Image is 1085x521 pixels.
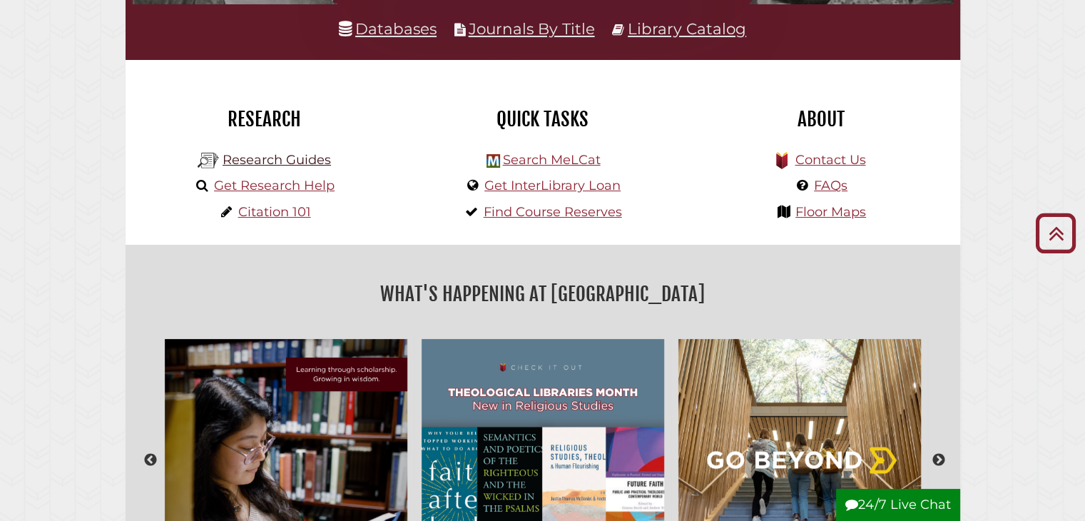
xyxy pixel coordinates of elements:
[143,453,158,467] button: Previous
[484,204,622,220] a: Find Course Reserves
[628,19,746,38] a: Library Catalog
[238,204,311,220] a: Citation 101
[469,19,595,38] a: Journals By Title
[214,178,335,193] a: Get Research Help
[136,107,393,131] h2: Research
[136,278,949,310] h2: What's Happening at [GEOGRAPHIC_DATA]
[1030,221,1081,245] a: Back to Top
[814,178,847,193] a: FAQs
[223,152,331,168] a: Research Guides
[484,178,621,193] a: Get InterLibrary Loan
[502,152,600,168] a: Search MeLCat
[795,204,866,220] a: Floor Maps
[693,107,949,131] h2: About
[198,150,219,171] img: Hekman Library Logo
[339,19,437,38] a: Databases
[487,154,500,168] img: Hekman Library Logo
[414,107,671,131] h2: Quick Tasks
[932,453,946,467] button: Next
[795,152,865,168] a: Contact Us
